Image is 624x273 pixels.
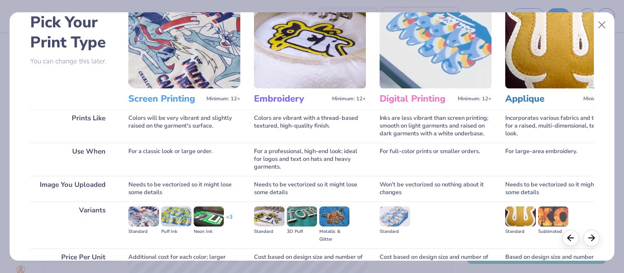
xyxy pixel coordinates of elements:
[30,12,115,52] h2: Pick Your Print Type
[538,228,568,236] div: Sublimated
[194,228,224,236] div: Neon Ink
[505,206,535,227] img: Standard
[380,143,492,176] div: For full-color prints or smaller orders.
[380,206,410,227] img: Standard
[254,176,366,201] div: Needs to be vectorized so it might lose some details
[380,93,454,105] h3: Digital Printing
[505,228,535,236] div: Standard
[30,201,115,248] div: Variants
[128,93,203,105] h3: Screen Printing
[128,228,159,236] div: Standard
[505,176,617,201] div: Needs to be vectorized so it might lose some details
[380,176,492,201] div: Won't be vectorized so nothing about it changes
[380,109,492,143] div: Inks are less vibrant than screen printing; smooth on light garments and raised on dark garments ...
[128,176,240,201] div: Needs to be vectorized so it might lose some details
[505,109,617,143] div: Incorporates various fabrics and threads for a raised, multi-dimensional, textured look.
[287,206,317,227] img: 3D Puff
[30,57,115,65] p: You can change this later.
[287,228,317,236] div: 3D Puff
[30,109,115,143] div: Prints Like
[206,96,240,102] span: Minimum: 12+
[30,176,115,201] div: Image You Uploaded
[226,213,233,229] div: + 3
[254,109,366,143] div: Colors are vibrant with a thread-based textured, high-quality finish.
[254,143,366,176] div: For a professional, high-end look; ideal for logos and text on hats and heavy garments.
[458,96,492,102] span: Minimum: 12+
[538,206,568,227] img: Sublimated
[254,228,284,236] div: Standard
[161,228,191,236] div: Puff Ink
[254,206,284,227] img: Standard
[505,143,617,176] div: For large-area embroidery.
[254,93,328,105] h3: Embroidery
[332,96,366,102] span: Minimum: 12+
[128,109,240,143] div: Colors will be very vibrant and slightly raised on the garment's surface.
[593,16,610,34] button: Close
[505,93,580,105] h3: Applique
[319,206,349,227] img: Metallic & Glitter
[380,228,410,236] div: Standard
[30,143,115,176] div: Use When
[319,228,349,243] div: Metallic & Glitter
[583,96,617,102] span: Minimum: 12+
[194,206,224,227] img: Neon Ink
[128,143,240,176] div: For a classic look or large order.
[128,206,159,227] img: Standard
[161,206,191,227] img: Puff Ink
